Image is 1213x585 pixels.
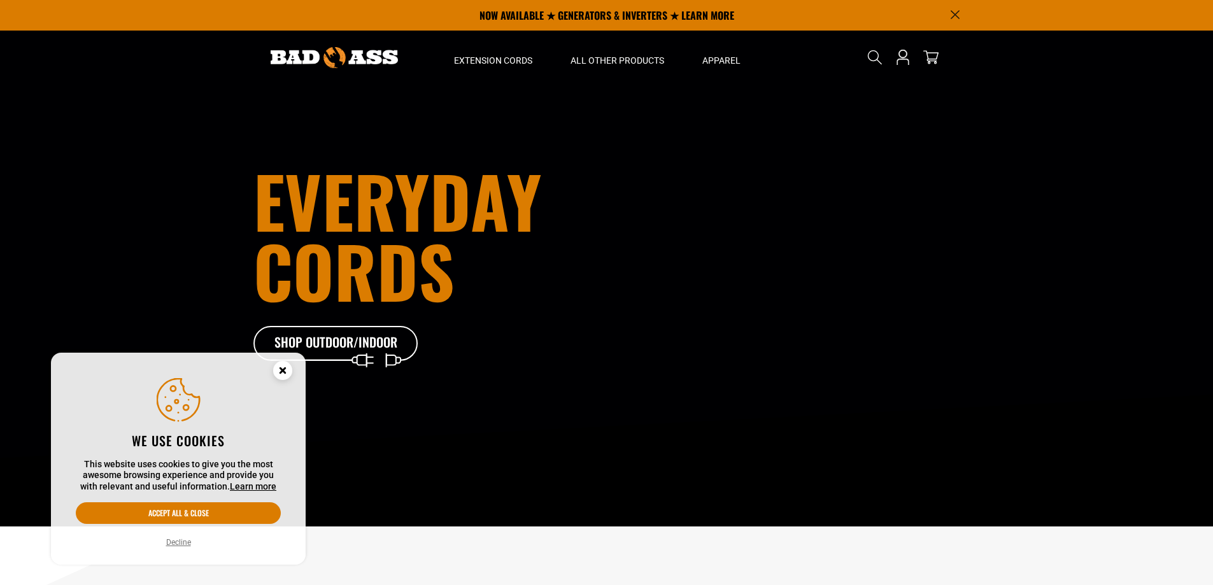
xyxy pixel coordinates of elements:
[865,47,885,67] summary: Search
[551,31,683,84] summary: All Other Products
[51,353,306,565] aside: Cookie Consent
[253,166,677,306] h1: Everyday cords
[435,31,551,84] summary: Extension Cords
[571,55,664,66] span: All Other Products
[253,326,419,362] a: Shop Outdoor/Indoor
[454,55,532,66] span: Extension Cords
[683,31,760,84] summary: Apparel
[271,47,398,68] img: Bad Ass Extension Cords
[76,459,281,493] p: This website uses cookies to give you the most awesome browsing experience and provide you with r...
[162,536,195,549] button: Decline
[76,432,281,449] h2: We use cookies
[230,481,276,491] a: Learn more
[702,55,741,66] span: Apparel
[76,502,281,524] button: Accept all & close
